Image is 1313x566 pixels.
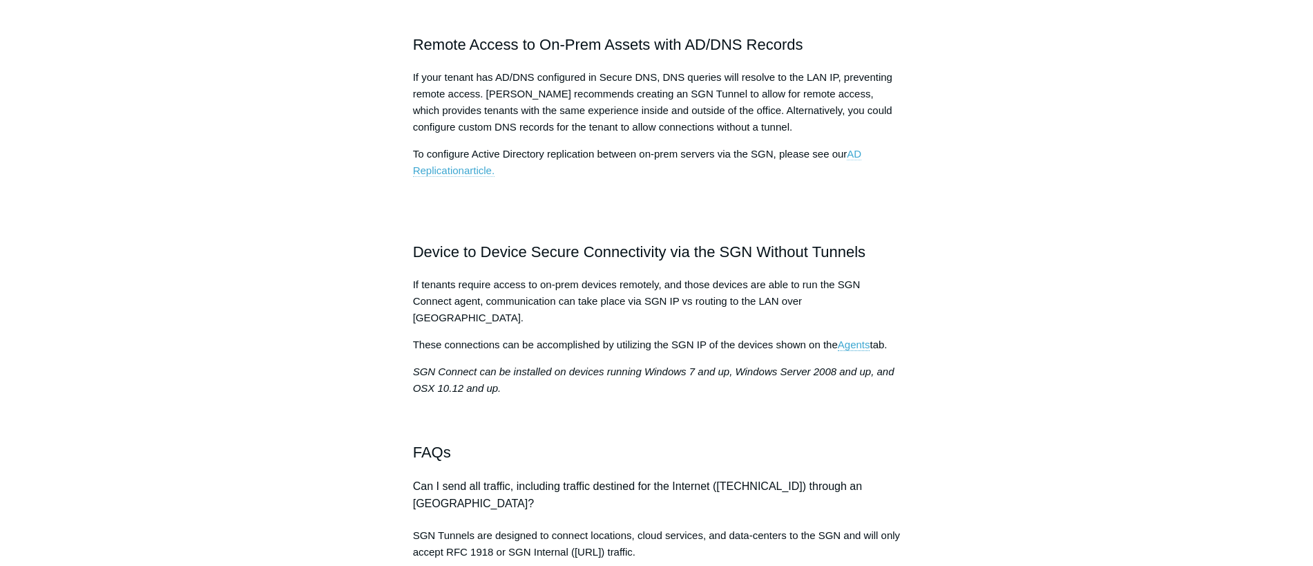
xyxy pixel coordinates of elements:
span: Can I send all traffic, including traffic destined for the Internet ([TECHNICAL_ID]) through an [... [413,480,862,510]
span: These connections can be accomplished by utilizing the SGN IP of the devices shown on the [413,339,838,350]
span: If your tenant has AD/DNS configured in Secure DNS, DNS queries will resolve to the LAN IP, preve... [413,71,892,133]
span: If tenants require access to on-prem devices remotely, and those devices are able to run the SGN ... [413,279,861,323]
span: SGN Tunnels are designed to connect locations, cloud services, and data-centers to the SGN and wi... [413,529,900,558]
a: Agents [838,339,870,351]
span: Device to Device Secure Connectivity via the SGN Without Tunnels [413,243,865,261]
span: To configure Active Directory replication between on-prem servers via the SGN, please see our [413,148,847,160]
span: SGN Connect can be installed on devices running Windows 7 and up, Windows Server 2008 and up, and... [413,366,894,394]
span: FAQs [413,444,451,461]
span: Remote Access to On-Prem Assets with AD/DNS Records [413,36,803,53]
span: article. [464,164,495,176]
span: tab. [870,339,887,350]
